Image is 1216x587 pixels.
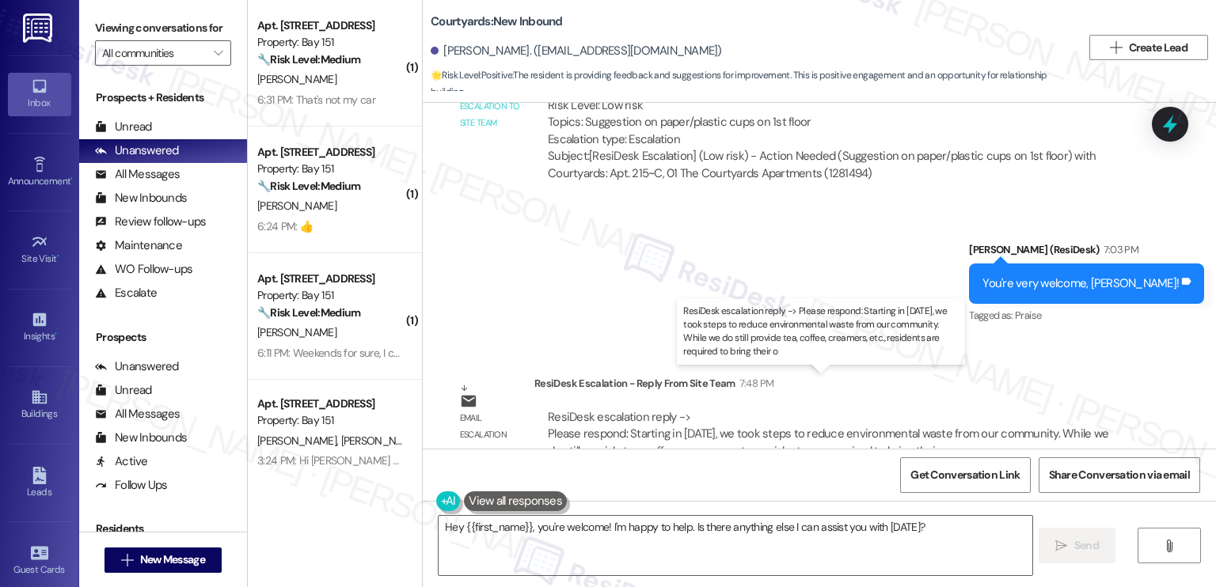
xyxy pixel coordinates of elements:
[257,93,375,107] div: 6:31 PM: That's not my car
[256,471,405,491] div: Archived on [DATE]
[982,275,1179,292] div: You're very welcome, [PERSON_NAME]!
[257,179,360,193] strong: 🔧 Risk Level: Medium
[257,199,336,213] span: [PERSON_NAME]
[79,89,247,106] div: Prospects + Residents
[257,219,313,233] div: 6:24 PM: 👍
[79,521,247,537] div: Residents
[95,382,152,399] div: Unread
[57,251,59,262] span: •
[1163,540,1175,552] i: 
[95,285,157,301] div: Escalate
[95,119,152,135] div: Unread
[257,396,404,412] div: Apt. [STREET_ADDRESS]
[1055,540,1067,552] i: 
[341,434,420,448] span: [PERSON_NAME]
[439,516,1032,575] textarea: Hey {{first_name}}, you're welcome! I'm happy to help. Is there anything else I can assist you wi...
[257,325,336,339] span: [PERSON_NAME]
[121,554,133,566] i: 
[95,214,206,230] div: Review follow-ups
[683,305,959,359] p: ResiDesk escalation reply -> Please respond: Starting in [DATE], we took steps to reduce environm...
[23,13,55,43] img: ResiDesk Logo
[70,173,73,184] span: •
[257,17,404,34] div: Apt. [STREET_ADDRESS]
[534,375,1137,397] div: ResiDesk Escalation - Reply From Site Team
[95,430,187,446] div: New Inbounds
[8,73,71,116] a: Inbox
[8,229,71,271] a: Site Visit •
[257,34,404,51] div: Property: Bay 151
[257,305,360,320] strong: 🔧 Risk Level: Medium
[969,241,1204,263] div: [PERSON_NAME] (ResiDesk)
[969,304,1204,327] div: Tagged as:
[95,16,231,40] label: Viewing conversations for
[95,190,187,206] div: New Inbounds
[548,409,1108,459] div: ResiDesk escalation reply -> Please respond: Starting in [DATE], we took steps to reduce environm...
[1039,528,1115,563] button: Send
[95,142,179,159] div: Unanswered
[910,467,1020,483] span: Get Conversation Link
[55,328,57,339] span: •
[1100,241,1138,258] div: 7:03 PM
[95,477,168,494] div: Follow Ups
[95,358,179,375] div: Unanswered
[257,161,404,177] div: Property: Bay 151
[460,410,522,460] div: Email escalation reply
[95,261,192,278] div: WO Follow-ups
[431,67,1081,101] span: : The resident is providing feedback and suggestions for improvement. This is positive engagement...
[1039,457,1200,493] button: Share Conversation via email
[460,81,522,132] div: Email escalation to site team
[95,166,180,183] div: All Messages
[431,69,512,81] strong: 🌟 Risk Level: Positive
[1074,537,1099,554] span: Send
[257,72,336,86] span: [PERSON_NAME]
[1015,309,1041,322] span: Praise
[102,40,206,66] input: All communities
[431,13,563,30] b: Courtyards: New Inbound
[8,306,71,349] a: Insights •
[900,457,1030,493] button: Get Conversation Link
[257,271,404,287] div: Apt. [STREET_ADDRESS]
[548,148,1123,182] div: Subject: [ResiDesk Escalation] (Low risk) - Action Needed (Suggestion on paper/plastic cups on 1s...
[1049,467,1190,483] span: Share Conversation via email
[95,406,180,422] div: All Messages
[104,547,222,573] button: New Message
[735,375,773,392] div: 7:48 PM
[431,43,722,59] div: [PERSON_NAME]. ([EMAIL_ADDRESS][DOMAIN_NAME])
[95,237,182,254] div: Maintenance
[257,434,341,448] span: [PERSON_NAME]
[257,287,404,304] div: Property: Bay 151
[1129,40,1187,56] span: Create Lead
[8,540,71,582] a: Guest Cards
[140,551,205,568] span: New Message
[548,80,1123,148] div: ResiDesk escalation to site team -> Risk Level: Low risk Topics: Suggestion on paper/plastic cups...
[1110,41,1122,54] i: 
[8,462,71,505] a: Leads
[214,47,222,59] i: 
[257,144,404,161] div: Apt. [STREET_ADDRESS]
[257,52,360,66] strong: 🔧 Risk Level: Medium
[95,453,148,470] div: Active
[1089,35,1208,60] button: Create Lead
[79,329,247,346] div: Prospects
[8,384,71,426] a: Buildings
[257,412,404,429] div: Property: Bay 151
[257,346,583,360] div: 6:11 PM: Weekends for sure, I can take pictures and send them if it helps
